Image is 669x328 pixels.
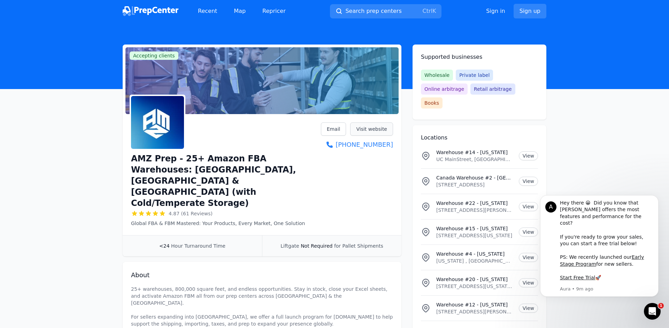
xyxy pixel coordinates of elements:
span: Online arbitrage [421,83,468,95]
p: UC MainStreet, [GEOGRAPHIC_DATA], [GEOGRAPHIC_DATA], [US_STATE][GEOGRAPHIC_DATA], [GEOGRAPHIC_DATA] [436,156,513,163]
a: View [519,177,538,186]
a: Sign in [486,7,505,15]
a: View [519,202,538,211]
a: View [519,227,538,237]
p: Canada Warehouse #2 - [GEOGRAPHIC_DATA] [436,174,513,181]
a: Map [228,4,251,18]
h2: About [131,270,393,280]
img: AMZ Prep - 25+ Amazon FBA Warehouses: US, Canada & UK (with Cold/Temperate Storage) [131,96,184,149]
h2: Supported businesses [421,53,538,61]
p: Warehouse #20 - [US_STATE] [436,276,513,283]
a: View [519,253,538,262]
span: Wholesale [421,70,453,81]
kbd: Ctrl [422,8,432,14]
span: <24 [159,243,170,249]
a: [PHONE_NUMBER] [321,140,393,150]
p: [US_STATE] , [GEOGRAPHIC_DATA] [436,257,513,264]
p: Warehouse #12 - [US_STATE] [436,301,513,308]
a: Sign up [514,4,546,18]
img: PrepCenter [123,6,178,16]
span: Retail arbitrage [470,83,515,95]
span: for Pallet Shipments [334,243,383,249]
a: Recent [192,4,223,18]
span: Search prep centers [345,7,401,15]
h2: Locations [421,134,538,142]
h1: AMZ Prep - 25+ Amazon FBA Warehouses: [GEOGRAPHIC_DATA], [GEOGRAPHIC_DATA] & [GEOGRAPHIC_DATA] (w... [131,153,321,209]
span: Hour Turnaround Time [171,243,225,249]
p: Warehouse #15 - [US_STATE] [436,225,513,232]
a: Visit website [350,122,393,136]
p: [STREET_ADDRESS][US_STATE] [436,232,513,239]
span: 1 [658,303,664,309]
kbd: K [432,8,436,14]
a: View [519,278,538,287]
span: 4.87 (61 Reviews) [169,210,213,217]
p: Warehouse #4 - [US_STATE] [436,250,513,257]
span: Accepting clients [130,51,178,60]
p: [STREET_ADDRESS][PERSON_NAME][US_STATE] [436,308,513,315]
p: [STREET_ADDRESS][PERSON_NAME][US_STATE] [436,207,513,214]
p: Warehouse #14 - [US_STATE] [436,149,513,156]
span: Private label [456,70,493,81]
a: View [519,304,538,313]
button: Search prep centersCtrlK [330,4,441,18]
a: View [519,151,538,160]
span: Books [421,97,443,109]
span: Liftgate [280,243,299,249]
p: [STREET_ADDRESS][US_STATE][US_STATE] [436,283,513,290]
p: [STREET_ADDRESS] [436,181,513,188]
iframe: Intercom live chat [644,303,661,320]
p: Global FBA & FBM Mastered: Your Products, Every Market, One Solution [131,220,321,227]
p: Warehouse #22 - [US_STATE] [436,200,513,207]
a: Repricer [257,4,291,18]
a: Email [321,122,346,136]
iframe: Intercom notifications message [530,191,669,309]
span: Not Required [301,243,332,249]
